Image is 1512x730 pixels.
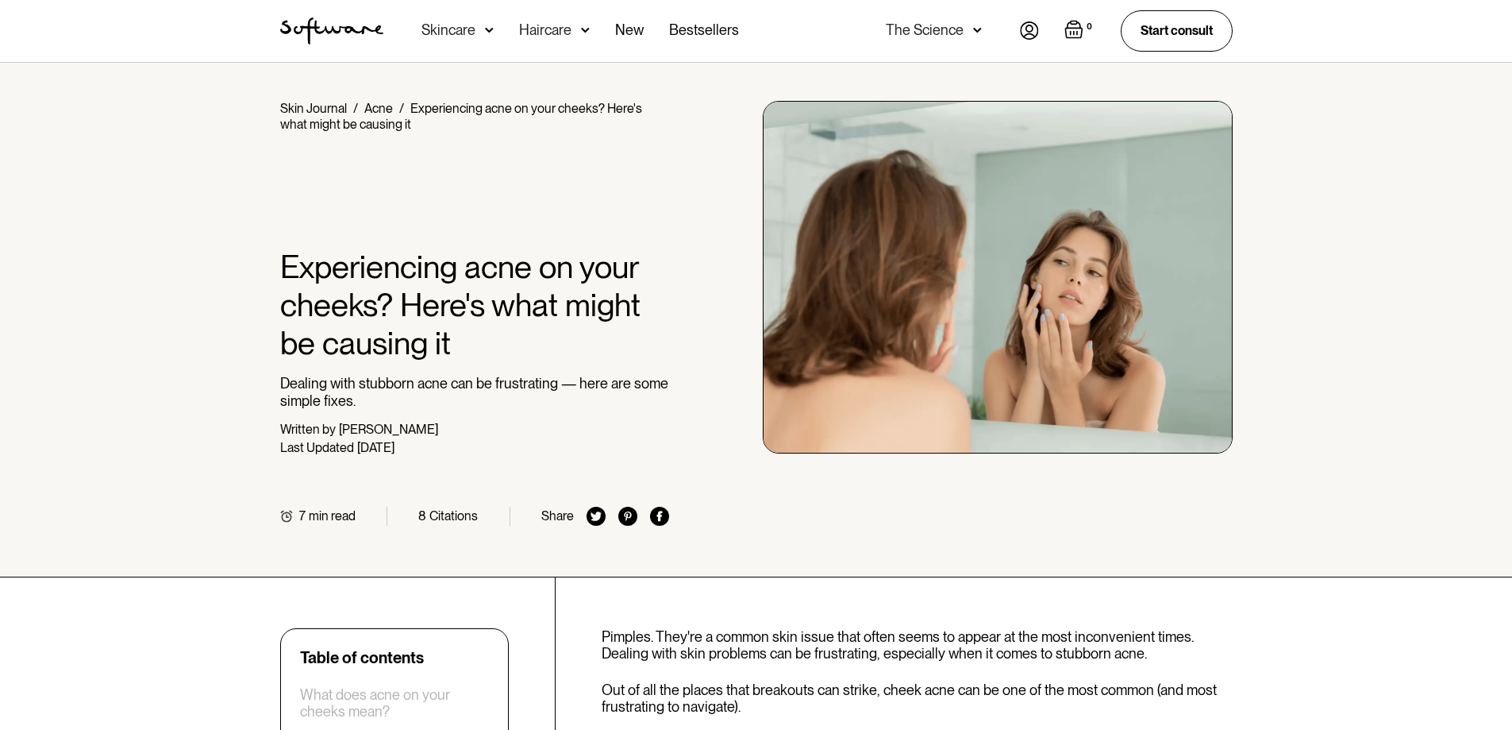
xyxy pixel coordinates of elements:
[1121,10,1233,51] a: Start consult
[353,101,358,116] div: /
[300,686,489,720] a: What does acne on your cheeks mean?
[581,22,590,38] img: arrow down
[886,22,964,38] div: The Science
[309,508,356,523] div: min read
[1064,20,1095,42] a: Open empty cart
[418,508,426,523] div: 8
[429,508,478,523] div: Citations
[357,440,394,455] div: [DATE]
[421,22,475,38] div: Skincare
[519,22,571,38] div: Haircare
[280,101,347,116] a: Skin Journal
[280,422,336,437] div: Written by
[602,628,1233,662] p: Pimples. They're a common skin issue that often seems to appear at the most inconvenient times. D...
[650,507,669,526] img: facebook icon
[973,22,982,38] img: arrow down
[587,507,606,526] img: twitter icon
[280,17,383,44] a: home
[541,508,574,523] div: Share
[280,248,670,362] h1: Experiencing acne on your cheeks? Here's what might be causing it
[300,648,424,667] div: Table of contents
[280,17,383,44] img: Software Logo
[399,101,404,116] div: /
[618,507,637,526] img: pinterest icon
[280,101,642,132] div: Experiencing acne on your cheeks? Here's what might be causing it
[485,22,494,38] img: arrow down
[364,101,393,116] a: Acne
[299,508,306,523] div: 7
[339,422,438,437] div: [PERSON_NAME]
[280,440,354,455] div: Last Updated
[280,375,670,409] p: Dealing with stubborn acne can be frustrating — here are some simple fixes.
[1083,20,1095,34] div: 0
[602,682,1233,716] p: Out of all the places that breakouts can strike, cheek acne can be one of the most common (and mo...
